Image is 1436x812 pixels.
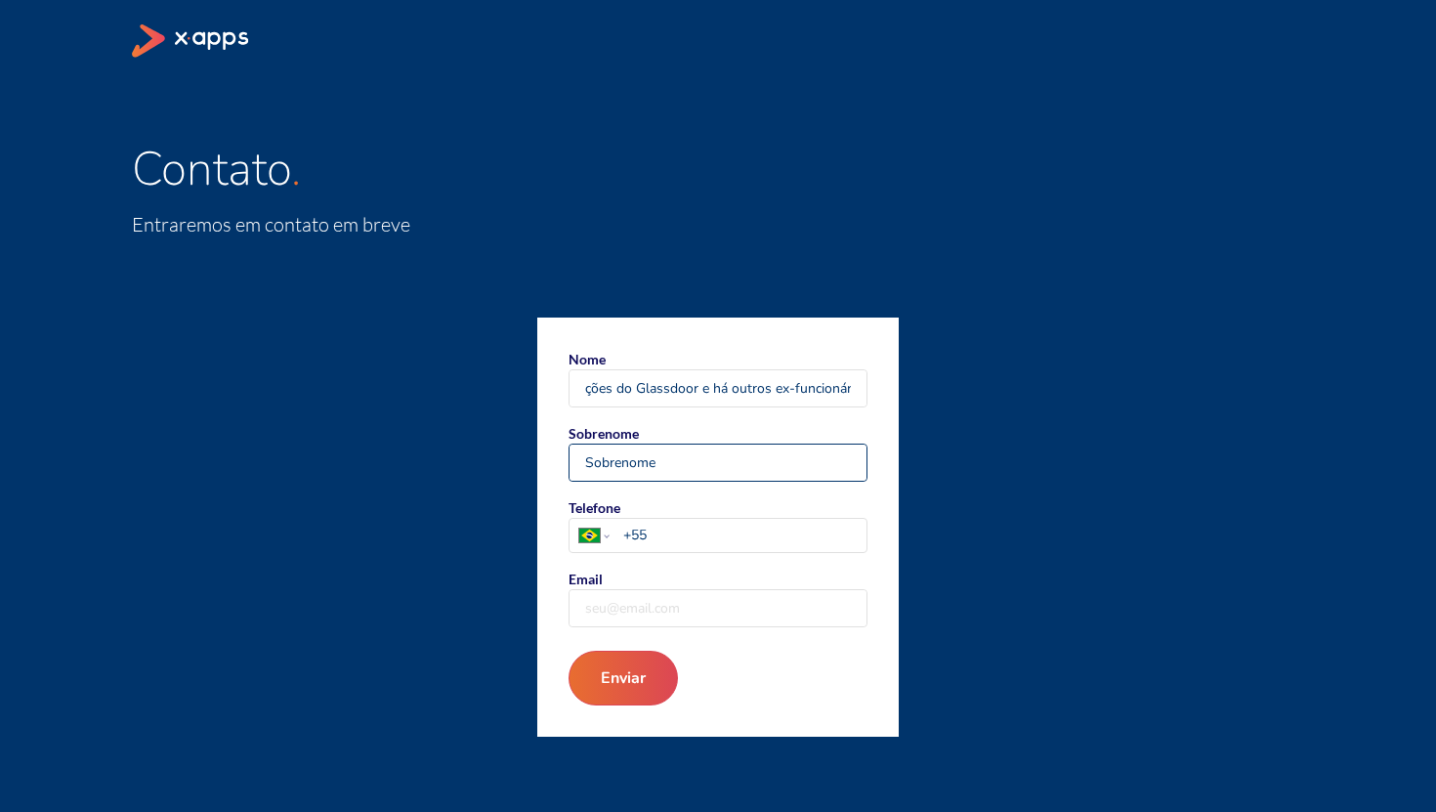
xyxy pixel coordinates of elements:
[569,651,678,705] button: Enviar
[570,370,866,406] input: Nome
[623,525,866,545] input: TelefonePhone number country
[132,212,410,236] span: Entraremos em contato em breve
[569,349,867,407] label: Nome
[569,423,867,482] label: Sobrenome
[570,590,866,626] input: Email
[132,137,291,201] span: Contato
[570,445,866,481] input: Sobrenome
[569,497,867,553] label: Telefone
[569,569,867,627] label: Email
